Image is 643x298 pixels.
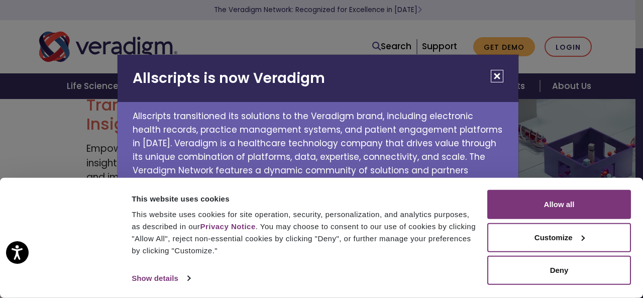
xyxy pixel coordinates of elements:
[487,256,631,285] button: Deny
[118,102,518,205] p: Allscripts transitioned its solutions to the Veradigm brand, including electronic health records,...
[132,192,476,205] div: This website uses cookies
[491,70,503,82] button: Close
[487,190,631,219] button: Allow all
[487,223,631,252] button: Customize
[200,222,255,231] a: Privacy Notice
[118,55,518,102] h2: Allscripts is now Veradigm
[132,271,190,286] a: Show details
[132,209,476,257] div: This website uses cookies for site operation, security, personalization, and analytics purposes, ...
